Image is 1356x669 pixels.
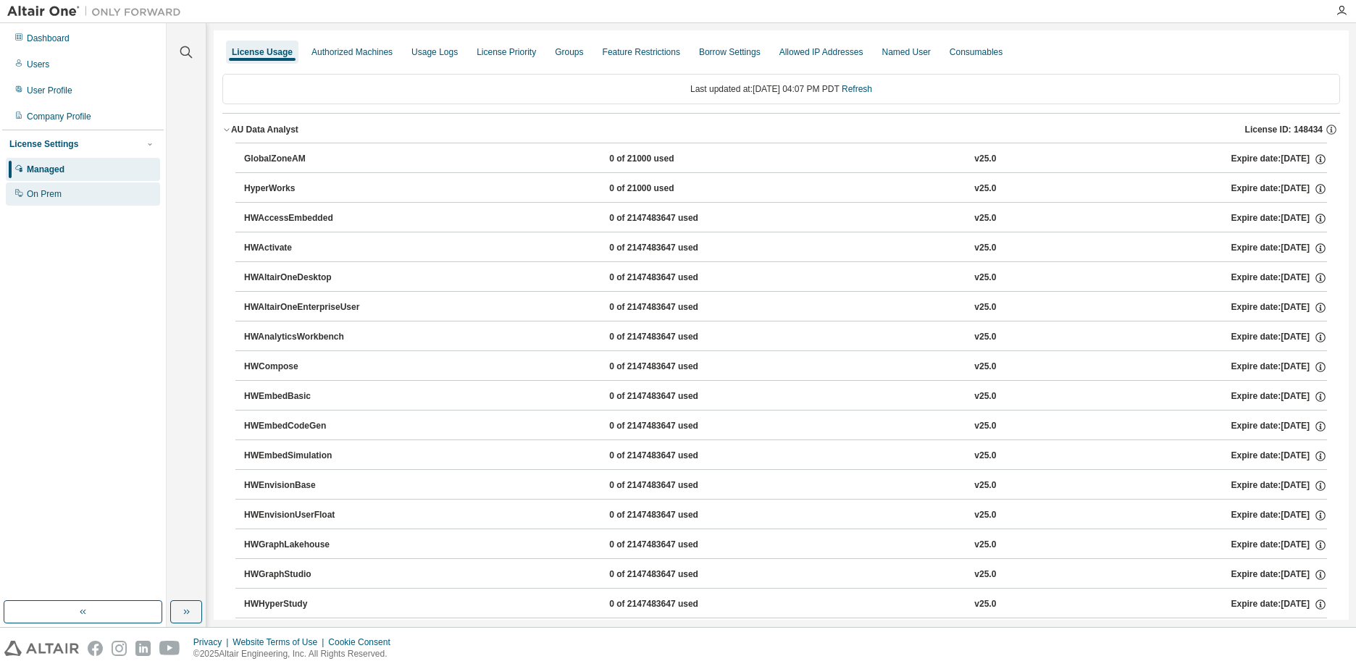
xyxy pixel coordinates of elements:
div: HWAccessEmbedded [244,212,374,225]
button: HWActivate0 of 2147483647 usedv25.0Expire date:[DATE] [244,232,1327,264]
div: 0 of 2147483647 used [609,539,740,552]
div: v25.0 [974,450,996,463]
div: Users [27,59,49,70]
div: 0 of 2147483647 used [609,598,740,611]
button: HWAccessEmbedded0 of 2147483647 usedv25.0Expire date:[DATE] [244,203,1327,235]
div: v25.0 [974,272,996,285]
div: v25.0 [974,212,996,225]
div: v25.0 [974,509,996,522]
div: License Priority [477,46,536,58]
a: Refresh [842,84,872,94]
div: 0 of 2147483647 used [609,420,740,433]
div: Managed [27,164,64,175]
button: HyperWorks0 of 21000 usedv25.0Expire date:[DATE] [244,173,1327,205]
span: License ID: 148434 [1245,124,1323,135]
div: HWEnvisionBase [244,479,374,492]
button: HWAnalyticsWorkbench0 of 2147483647 usedv25.0Expire date:[DATE] [244,321,1327,353]
div: GlobalZoneAM [244,153,374,166]
div: Expire date: [DATE] [1231,420,1327,433]
button: HWEnvisionUserFloat0 of 2147483647 usedv25.0Expire date:[DATE] [244,500,1327,531]
div: 0 of 21000 used [609,182,740,195]
div: v25.0 [974,598,996,611]
img: Altair One [7,4,188,19]
div: Expire date: [DATE] [1231,390,1327,403]
div: Cookie Consent [328,636,398,648]
button: HWAltairOneDesktop0 of 2147483647 usedv25.0Expire date:[DATE] [244,262,1327,294]
div: Feature Restrictions [603,46,680,58]
div: Expire date: [DATE] [1231,598,1327,611]
button: HWAltairOneEnterpriseUser0 of 2147483647 usedv25.0Expire date:[DATE] [244,292,1327,324]
div: Last updated at: [DATE] 04:07 PM PDT [222,74,1340,104]
img: facebook.svg [88,641,103,656]
div: License Usage [232,46,293,58]
div: 0 of 2147483647 used [609,272,740,285]
div: Company Profile [27,111,91,122]
div: 0 of 2147483647 used [609,450,740,463]
div: HWGraphStudio [244,568,374,581]
div: Allowed IP Addresses [779,46,863,58]
div: HWHyperStudy [244,598,374,611]
div: Authorized Machines [311,46,393,58]
div: 0 of 2147483647 used [609,242,740,255]
button: HWCompose0 of 2147483647 usedv25.0Expire date:[DATE] [244,351,1327,383]
div: Expire date: [DATE] [1231,568,1327,581]
div: Expire date: [DATE] [1231,242,1327,255]
div: Expire date: [DATE] [1231,509,1327,522]
div: Expire date: [DATE] [1231,450,1327,463]
div: HWEmbedSimulation [244,450,374,463]
div: HWEmbedBasic [244,390,374,403]
button: HWGraphLakehouse0 of 2147483647 usedv25.0Expire date:[DATE] [244,529,1327,561]
div: HWEnvisionUserFloat [244,509,374,522]
div: v25.0 [974,242,996,255]
div: Named User [882,46,930,58]
div: v25.0 [974,539,996,552]
button: HWEmbedSimulation0 of 2147483647 usedv25.0Expire date:[DATE] [244,440,1327,472]
div: Privacy [193,636,233,648]
div: Expire date: [DATE] [1231,153,1327,166]
div: HWAltairOneDesktop [244,272,374,285]
div: Expire date: [DATE] [1231,479,1327,492]
img: instagram.svg [112,641,127,656]
div: Usage Logs [411,46,458,58]
div: Expire date: [DATE] [1231,361,1327,374]
div: HWCompose [244,361,374,374]
div: v25.0 [974,568,996,581]
div: v25.0 [974,420,996,433]
div: License Settings [9,138,78,150]
div: HWAnalyticsWorkbench [244,331,374,344]
div: v25.0 [974,301,996,314]
div: 0 of 2147483647 used [609,301,740,314]
div: 0 of 2147483647 used [609,479,740,492]
div: HWEmbedCodeGen [244,420,374,433]
div: Groups [555,46,583,58]
p: © 2025 Altair Engineering, Inc. All Rights Reserved. [193,648,399,660]
img: linkedin.svg [135,641,151,656]
div: HWActivate [244,242,374,255]
div: HWAltairOneEnterpriseUser [244,301,374,314]
button: HWHyperStudy0 of 2147483647 usedv25.0Expire date:[DATE] [244,589,1327,620]
button: HWEmbedCodeGen0 of 2147483647 usedv25.0Expire date:[DATE] [244,411,1327,442]
div: HWGraphLakehouse [244,539,374,552]
div: v25.0 [974,361,996,374]
div: On Prem [27,188,62,200]
div: Expire date: [DATE] [1231,301,1327,314]
img: altair_logo.svg [4,641,79,656]
button: HWEmbedBasic0 of 2147483647 usedv25.0Expire date:[DATE] [244,381,1327,413]
div: Dashboard [27,33,70,44]
div: v25.0 [974,479,996,492]
div: User Profile [27,85,72,96]
div: AU Data Analyst [231,124,298,135]
div: 0 of 2147483647 used [609,390,740,403]
img: youtube.svg [159,641,180,656]
div: Expire date: [DATE] [1231,212,1327,225]
div: 0 of 2147483647 used [609,212,740,225]
div: Expire date: [DATE] [1231,331,1327,344]
div: 0 of 2147483647 used [609,568,740,581]
button: HWEnvisionBase0 of 2147483647 usedv25.0Expire date:[DATE] [244,470,1327,502]
div: Consumables [950,46,1003,58]
div: Expire date: [DATE] [1231,272,1327,285]
div: 0 of 21000 used [609,153,740,166]
div: v25.0 [974,182,996,195]
div: v25.0 [974,153,996,166]
div: HyperWorks [244,182,374,195]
